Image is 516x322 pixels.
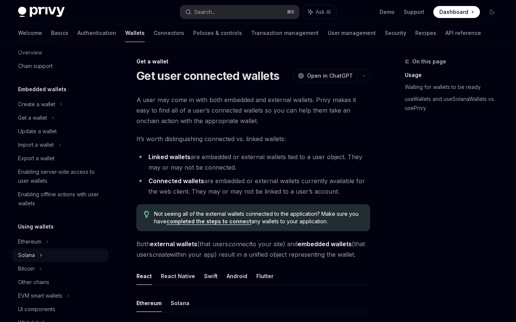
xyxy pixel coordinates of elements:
a: Security [385,24,406,42]
span: Both (that users to your site) and (that users within your app) result in a unified object repres... [136,239,370,260]
button: React Native [161,267,195,285]
div: UI components [18,305,55,314]
button: React [136,267,152,285]
div: Bitcoin [18,264,35,273]
div: Get a wallet [136,58,370,65]
a: Other chains [12,275,108,289]
a: UI components [12,302,108,316]
h5: Using wallets [18,222,54,231]
button: Solana [171,294,189,312]
span: Not seeing all of the external wallets connected to the application? Make sure you have any walle... [154,210,363,225]
a: Dashboard [433,6,480,18]
a: Demo [380,8,395,16]
span: A user may come in with both embedded and external wallets. Privy makes it easy to find all of a ... [136,95,370,126]
span: Dashboard [439,8,468,16]
div: Export a wallet [18,154,54,163]
div: Enabling server-side access to user wallets [18,167,104,185]
a: Policies & controls [193,24,242,42]
div: Search... [194,8,215,17]
a: completed the steps to connect [166,218,251,225]
button: Search...⌘K [180,5,299,19]
a: useWallets and useSolanaWallets vs. usePrivy [405,93,504,114]
div: Import a wallet [18,140,54,149]
li: are embedded or external wallets tied to a user object. They may or may not be connected. [136,152,370,173]
a: Enabling server-side access to user wallets [12,165,108,188]
span: It’s worth distinguishing connected vs. linked wallets: [136,134,370,144]
a: Update a wallet [12,125,108,138]
button: Open in ChatGPT [293,69,357,82]
h5: Embedded wallets [18,85,67,94]
button: Ask AI [303,5,336,19]
div: Update a wallet [18,127,57,136]
div: EVM smart wallets [18,291,62,300]
div: Get a wallet [18,113,47,122]
button: Flutter [256,267,274,285]
a: User management [328,24,376,42]
span: Ask AI [316,8,331,16]
h1: Get user connected wallets [136,69,280,83]
strong: Connected wallets [148,177,204,185]
a: Wallets [125,24,145,42]
span: ⌘ K [287,9,295,15]
div: Solana [18,251,35,260]
button: Swift [204,267,218,285]
a: Transaction management [251,24,319,42]
a: Enabling offline actions with user wallets [12,188,108,210]
div: Chain support [18,62,53,71]
a: Authentication [77,24,116,42]
a: Basics [51,24,68,42]
a: Connectors [154,24,184,42]
a: Support [404,8,424,16]
img: dark logo [18,7,65,17]
strong: Linked wallets [148,153,191,161]
button: Toggle dark mode [486,6,498,18]
div: Other chains [18,278,49,287]
div: Enabling offline actions with user wallets [18,190,104,208]
strong: embedded wallets [298,240,352,248]
div: Create a wallet [18,100,55,109]
span: Open in ChatGPT [307,72,353,80]
a: Waiting for wallets to be ready [405,81,504,93]
div: Ethereum [18,237,41,246]
em: connect [228,240,251,248]
a: Recipes [415,24,436,42]
button: Android [227,267,247,285]
strong: external wallets [150,240,197,248]
a: Chain support [12,59,108,73]
button: Ethereum [136,294,162,312]
a: API reference [445,24,481,42]
a: Welcome [18,24,42,42]
a: Export a wallet [12,152,108,165]
svg: Tip [144,211,149,218]
span: On this page [412,57,446,66]
a: Usage [405,69,504,81]
em: create [152,251,170,258]
li: are embedded or external wallets currently available for the web client. They may or may not be l... [136,176,370,197]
